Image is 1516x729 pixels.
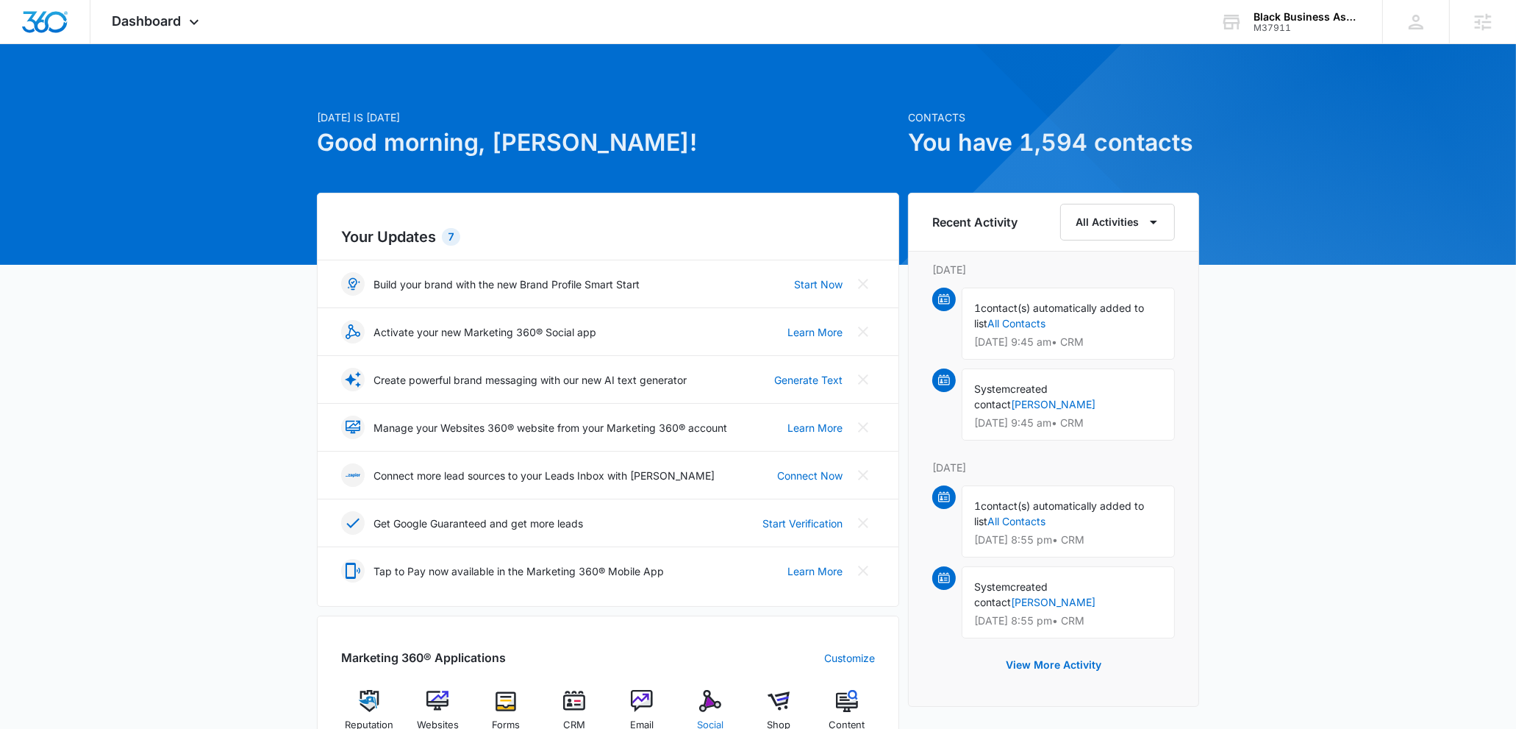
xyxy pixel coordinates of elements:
a: All Contacts [987,317,1045,330]
p: Activate your new Marketing 360® Social app [373,324,596,340]
span: contact(s) automatically added to list [974,499,1144,527]
button: Close [851,368,875,391]
div: account id [1254,23,1361,33]
button: All Activities [1060,204,1175,241]
a: Learn More [787,420,843,435]
h2: Your Updates [341,226,875,248]
span: 1 [974,499,981,512]
a: [PERSON_NAME] [1011,398,1095,410]
span: created contact [974,383,1048,410]
span: Dashboard [112,13,182,29]
p: Build your brand with the new Brand Profile Smart Start [373,277,640,292]
p: Get Google Guaranteed and get more leads [373,516,583,531]
a: Learn More [787,324,843,340]
a: Learn More [787,563,843,579]
a: All Contacts [987,515,1045,527]
p: [DATE] [932,460,1175,475]
span: created contact [974,580,1048,608]
p: Connect more lead sources to your Leads Inbox with [PERSON_NAME] [373,468,715,483]
div: account name [1254,11,1361,23]
p: [DATE] [932,262,1175,277]
h1: Good morning, [PERSON_NAME]! [317,125,899,160]
p: [DATE] is [DATE] [317,110,899,125]
a: Generate Text [774,372,843,388]
button: Close [851,559,875,583]
p: Manage your Websites 360® website from your Marketing 360® account [373,420,727,435]
h6: Recent Activity [932,213,1018,231]
p: [DATE] 9:45 am • CRM [974,418,1162,428]
span: System [974,383,1010,395]
button: Close [851,416,875,439]
button: Close [851,272,875,296]
button: View More Activity [991,647,1116,683]
h2: Marketing 360® Applications [341,649,506,666]
a: Start Verification [762,516,843,531]
p: Contacts [908,110,1199,125]
span: 1 [974,302,981,314]
button: Close [851,463,875,487]
p: [DATE] 8:55 pm • CRM [974,616,1162,626]
a: [PERSON_NAME] [1011,596,1095,608]
h1: You have 1,594 contacts [908,125,1199,160]
button: Close [851,511,875,535]
p: Create powerful brand messaging with our new AI text generator [373,372,687,388]
span: System [974,580,1010,593]
a: Start Now [794,277,843,292]
p: [DATE] 9:45 am • CRM [974,337,1162,347]
a: Customize [824,650,875,666]
button: Close [851,320,875,344]
div: 7 [442,228,460,246]
p: Tap to Pay now available in the Marketing 360® Mobile App [373,563,664,579]
span: contact(s) automatically added to list [974,302,1144,330]
p: [DATE] 8:55 pm • CRM [974,535,1162,545]
a: Connect Now [777,468,843,483]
